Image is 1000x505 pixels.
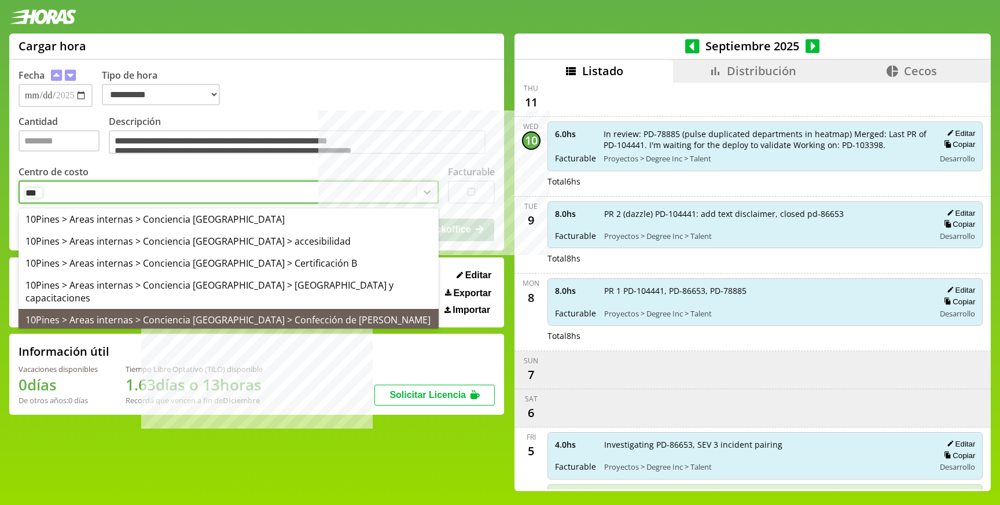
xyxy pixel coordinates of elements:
div: 11 [522,93,541,112]
label: Fecha [19,69,45,82]
span: Exportar [453,288,491,298]
div: 5 [522,442,541,460]
div: Vacaciones disponibles [19,364,98,374]
div: 6 [522,404,541,422]
select: Tipo de hora [102,84,220,105]
img: logotipo [9,9,76,24]
button: Copiar [940,297,975,307]
span: Editar [465,270,491,281]
h1: 0 días [19,374,98,395]
div: Tiempo Libre Optativo (TiLO) disponible [126,364,263,374]
button: Copiar [940,139,975,149]
span: 6.0 hs [555,128,595,139]
button: Editar [943,208,975,218]
div: 7 [522,366,541,384]
span: Facturable [555,308,596,319]
span: PR 1 PD-104441, PD-86653, PD-78885 [604,285,927,296]
div: Wed [523,121,539,131]
span: Facturable [555,461,596,472]
div: 10Pines > Areas internas > Conciencia [GEOGRAPHIC_DATA] [19,208,439,230]
span: Proyectos > Degree Inc > Talent [604,153,927,164]
button: Editar [453,270,495,281]
span: Investigating PD-86653, SEV 3 incident pairing [604,439,927,450]
span: Solicitar Licencia [389,390,466,400]
span: Desarrollo [940,231,975,241]
div: Total 8 hs [547,330,983,341]
label: Tipo de hora [102,69,229,107]
div: scrollable content [514,83,991,489]
div: Mon [523,278,539,288]
span: Facturable [555,153,595,164]
span: Cecos [904,63,937,79]
span: Proyectos > Degree Inc > Talent [604,231,927,241]
div: Sat [525,394,538,404]
span: 4.0 hs [555,439,596,450]
span: 8.0 hs [555,285,596,296]
div: 10 [522,131,541,150]
label: Facturable [448,165,495,178]
span: Septiembre 2025 [700,38,806,54]
button: Exportar [442,287,495,299]
label: Centro de costo [19,165,89,178]
div: 9 [522,211,541,230]
span: Facturable [555,230,596,241]
div: 10Pines > Areas internas > Conciencia [GEOGRAPHIC_DATA] > Certificación B [19,252,439,274]
div: Recordá que vencen a fin de [126,395,263,406]
div: 10Pines > Areas internas > Conciencia [GEOGRAPHIC_DATA] > [GEOGRAPHIC_DATA] y capacitaciones [19,274,439,309]
button: Editar [943,285,975,295]
input: Cantidad [19,130,100,152]
textarea: Descripción [109,130,486,154]
span: PR 2 (dazzle) PD-104441: add text disclaimer, closed pd-86653 [604,208,927,219]
button: Copiar [940,451,975,460]
label: Descripción [109,115,495,157]
span: Listado [582,63,623,79]
span: Desarrollo [940,462,975,472]
div: Thu [524,83,538,93]
span: Proyectos > Degree Inc > Talent [604,462,927,472]
span: Desarrollo [940,308,975,319]
div: 8 [522,288,541,307]
b: Diciembre [223,395,260,406]
div: 10Pines > Areas internas > Conciencia [GEOGRAPHIC_DATA] > accesibilidad [19,230,439,252]
h1: 1.63 días o 13 horas [126,374,263,395]
span: Importar [453,305,490,315]
h1: Cargar hora [19,38,86,54]
h2: Información útil [19,344,109,359]
span: Desarrollo [940,153,975,164]
div: Sun [524,356,538,366]
button: Solicitar Licencia [374,385,495,406]
button: Editar [943,439,975,449]
div: Total 6 hs [547,176,983,187]
div: 10Pines > Areas internas > Conciencia [GEOGRAPHIC_DATA] > Confección de [PERSON_NAME] [19,309,439,331]
div: De otros años: 0 días [19,395,98,406]
div: Fri [527,432,536,442]
span: Proyectos > Degree Inc > Talent [604,308,927,319]
label: Cantidad [19,115,109,157]
button: Editar [943,128,975,138]
button: Copiar [940,219,975,229]
span: 8.0 hs [555,208,596,219]
div: Tue [524,201,538,211]
div: Total 8 hs [547,253,983,264]
span: Distribución [727,63,796,79]
span: In review: PD-78885 (pulse duplicated departments in heatmap) Merged: Last PR of PD-104441. I'm w... [604,128,927,150]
